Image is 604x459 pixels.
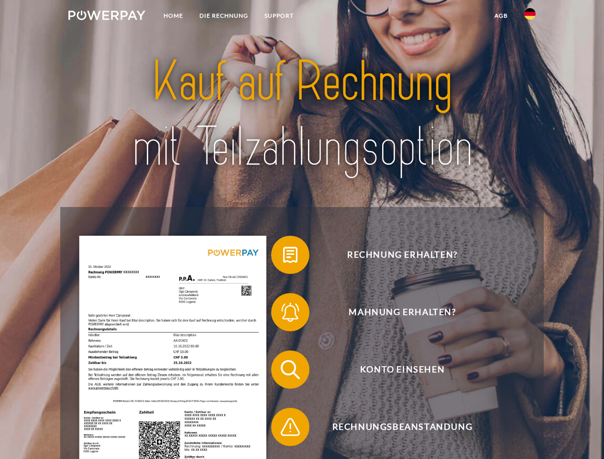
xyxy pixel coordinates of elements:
span: Rechnung erhalten? [285,236,519,274]
img: qb_bell.svg [278,300,302,324]
span: Konto einsehen [285,350,519,389]
button: Mahnung erhalten? [271,293,520,331]
img: logo-powerpay-white.svg [68,11,145,20]
button: Rechnung erhalten? [271,236,520,274]
button: Rechnungsbeanstandung [271,408,520,446]
a: SUPPORT [256,7,302,24]
img: qb_search.svg [278,358,302,382]
a: DIE RECHNUNG [191,7,256,24]
img: qb_warning.svg [278,415,302,439]
a: agb [486,7,516,24]
a: Home [155,7,191,24]
button: Konto einsehen [271,350,520,389]
img: qb_bill.svg [278,243,302,267]
img: de [524,8,536,20]
span: Mahnung erhalten? [285,293,519,331]
span: Rechnungsbeanstandung [285,408,519,446]
img: title-powerpay_de.svg [91,46,513,183]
